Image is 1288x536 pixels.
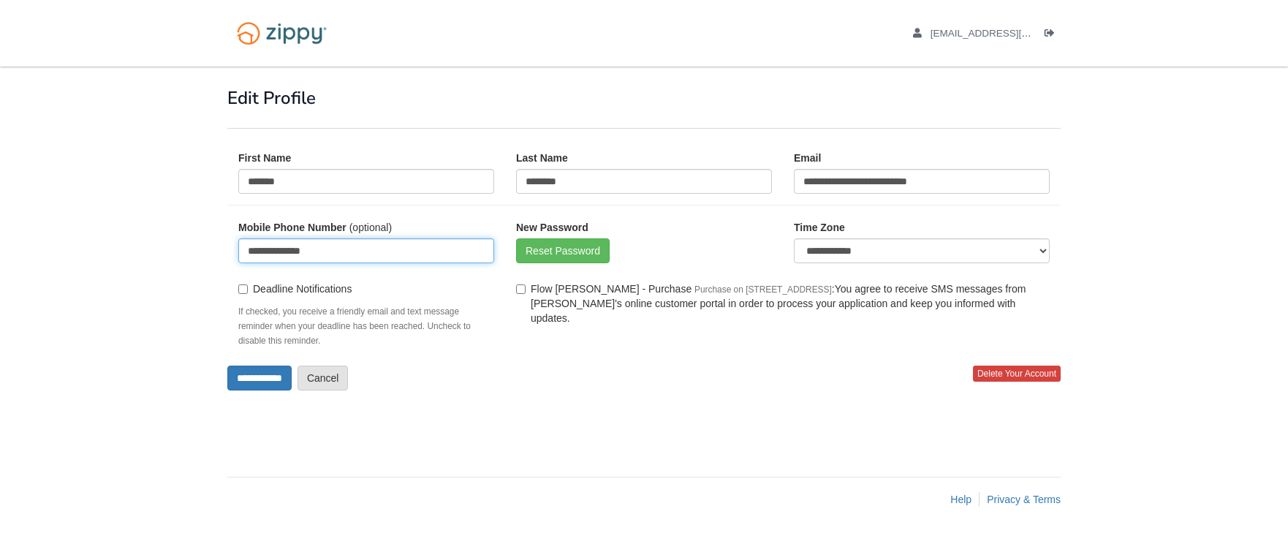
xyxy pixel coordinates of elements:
[516,220,772,235] label: New Password
[227,88,1061,107] h1: Edit Profile
[227,15,336,52] img: Logo
[238,238,494,263] input: Mobile Phone
[694,284,832,295] small: Purchase on [STREET_ADDRESS]
[531,283,692,295] span: Flow [PERSON_NAME] - Purchase
[238,306,471,346] small: If checked, you receive a friendly email and text message reminder when your deadline has been re...
[238,151,291,165] label: First Name
[913,28,1098,42] a: edit profile
[931,28,1098,39] span: sonoranpaintingllc@gmail.com
[794,220,845,235] label: Time Zone
[516,282,1050,325] label: :
[516,284,526,294] input: Flow [PERSON_NAME] - Purchase Purchase on [STREET_ADDRESS]:You agree to receive SMS messages from...
[531,283,1026,324] span: You agree to receive SMS messages from [PERSON_NAME]'s online customer portal in order to process...
[349,222,392,233] span: (optional)
[238,169,494,194] input: First Name
[794,151,821,165] label: Email
[238,284,248,294] input: Deadline Notifications
[238,220,346,235] label: Mobile Phone Number
[794,238,1050,263] select: Time Zone
[950,494,971,505] a: Help
[973,366,1061,382] span: Delete Your Account
[516,169,772,194] input: Last Name
[298,366,349,390] a: Cancel
[794,169,1050,194] input: Email Address
[516,151,568,165] label: Last Name
[1045,28,1061,42] a: Log out
[516,238,610,263] a: Reset Password
[238,282,352,296] label: Deadline Notifications
[987,494,1061,505] a: Privacy & Terms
